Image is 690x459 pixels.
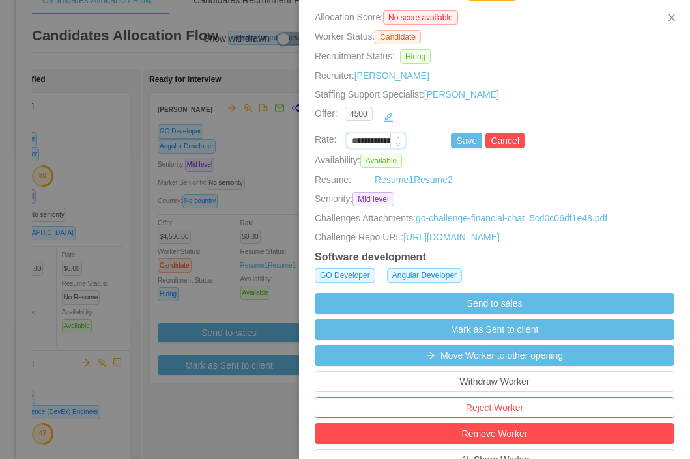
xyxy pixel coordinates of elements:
[315,345,674,366] button: icon: arrow-rightMove Worker to other opening
[485,133,525,148] button: Cancel
[315,268,375,283] span: GO Developer
[667,12,677,23] i: icon: close
[315,371,674,392] button: Withdraw Worker
[451,133,482,148] button: Save
[315,51,395,61] span: Recruitment Status:
[387,268,462,283] span: Angular Developer
[391,141,405,148] span: Decrease Value
[352,192,394,206] span: Mid level
[375,30,421,44] span: Candidate
[354,70,429,81] a: [PERSON_NAME]
[315,31,375,42] span: Worker Status:
[315,174,351,185] span: Resume:
[315,212,416,225] span: Challenges Attachments:
[424,89,499,100] a: [PERSON_NAME]
[315,319,674,340] button: Mark as Sent to client
[400,49,431,64] span: Hiring
[315,155,407,165] span: Availability:
[360,154,402,168] span: Available
[395,143,400,147] i: icon: down
[375,173,414,187] a: Resume1
[315,230,403,244] span: Challenge Repo URL:
[416,213,607,223] a: go-challenge-financial-chat_5cd0c06df1e48.pdf
[395,135,400,140] i: icon: up
[315,293,674,314] button: Send to sales
[315,70,429,81] span: Recruiter:
[315,192,352,206] span: Seniority:
[391,133,405,141] span: Increase Value
[315,397,674,418] button: Reject Worker
[378,107,399,128] button: icon: edit
[345,107,373,121] span: 4500
[383,10,458,25] span: No score available
[315,251,426,262] strong: Software development
[414,173,453,187] a: Resume2
[315,89,499,100] span: Staffing Support Specialist:
[403,232,500,242] a: [URL][DOMAIN_NAME]
[315,423,674,444] button: Remove Worker
[315,12,383,22] span: Allocation Score:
